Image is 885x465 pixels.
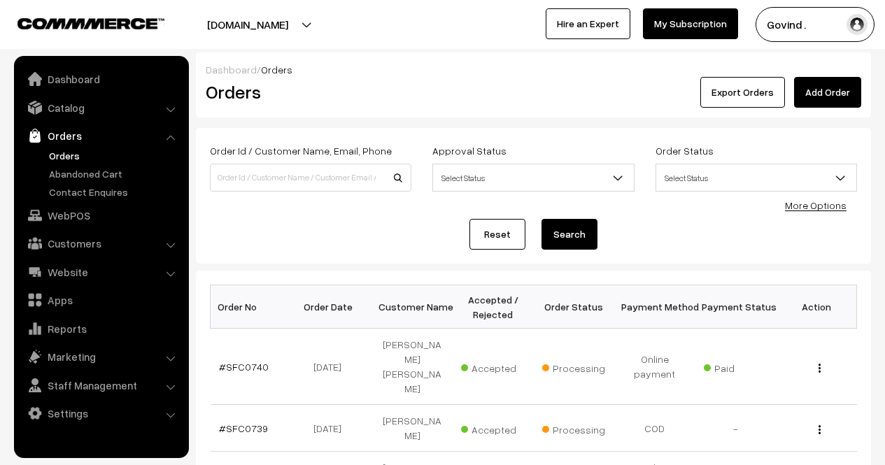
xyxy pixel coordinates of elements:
td: [DATE] [291,329,372,405]
a: WebPOS [17,203,184,228]
th: Customer Name [372,285,453,329]
span: Select Status [656,164,857,192]
a: Reports [17,316,184,341]
button: [DOMAIN_NAME] [158,7,337,42]
a: #SFC0740 [219,361,269,373]
span: Select Status [433,166,633,190]
th: Payment Method [614,285,695,329]
div: / [206,62,861,77]
a: Customers [17,231,184,256]
th: Order Status [534,285,615,329]
td: [PERSON_NAME] [372,405,453,452]
span: Select Status [656,166,856,190]
span: Processing [542,357,612,375]
a: Settings [17,401,184,426]
th: Accepted / Rejected [453,285,534,329]
th: Action [776,285,857,329]
td: [PERSON_NAME] [PERSON_NAME] [372,329,453,405]
span: Accepted [461,419,531,437]
img: Menu [819,425,821,434]
a: Dashboard [17,66,184,92]
a: Website [17,259,184,285]
a: Abandoned Cart [45,166,184,181]
a: Reset [469,219,525,250]
th: Order No [211,285,292,329]
img: Menu [819,364,821,373]
label: Approval Status [432,143,507,158]
a: #SFC0739 [219,422,268,434]
a: Contact Enquires [45,185,184,199]
button: Govind . [756,7,875,42]
span: Processing [542,419,612,437]
a: Staff Management [17,373,184,398]
a: Dashboard [206,64,257,76]
label: Order Id / Customer Name, Email, Phone [210,143,392,158]
label: Order Status [656,143,714,158]
input: Order Id / Customer Name / Customer Email / Customer Phone [210,164,411,192]
td: COD [614,405,695,452]
a: COMMMERCE [17,14,140,31]
h2: Orders [206,81,410,103]
a: More Options [785,199,847,211]
span: Accepted [461,357,531,375]
a: Orders [45,148,184,163]
a: Orders [17,123,184,148]
td: [DATE] [291,405,372,452]
a: Hire an Expert [546,8,630,39]
button: Search [541,219,597,250]
button: Export Orders [700,77,785,108]
a: Apps [17,287,184,313]
th: Order Date [291,285,372,329]
td: Online payment [614,329,695,405]
img: COMMMERCE [17,18,164,29]
td: - [695,405,777,452]
a: Add Order [794,77,861,108]
img: user [847,14,868,35]
th: Payment Status [695,285,777,329]
a: My Subscription [643,8,738,39]
span: Orders [261,64,292,76]
a: Marketing [17,344,184,369]
a: Catalog [17,95,184,120]
span: Select Status [432,164,634,192]
span: Paid [704,357,774,375]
